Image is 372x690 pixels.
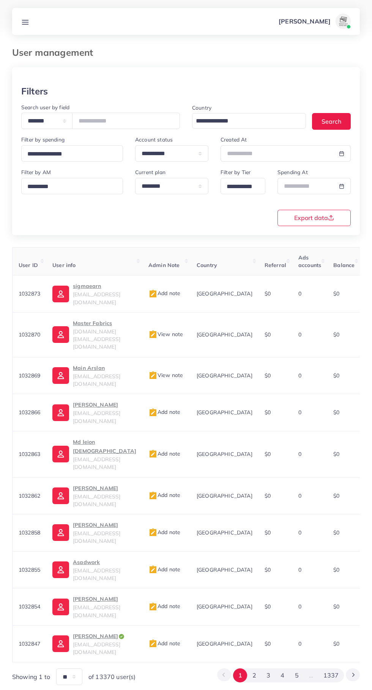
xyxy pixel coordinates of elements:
button: Go to page 2 [247,668,261,682]
a: Main Arslan[EMAIL_ADDRESS][DOMAIN_NAME] [52,363,136,388]
span: $0 [333,640,339,647]
span: 1032847 [19,640,40,647]
button: Go to page 4 [276,668,290,682]
button: Go to page 5 [290,668,304,682]
a: [PERSON_NAME][EMAIL_ADDRESS][DOMAIN_NAME] [52,520,136,545]
ul: Pagination [217,668,360,682]
img: admin_note.cdd0b510.svg [148,371,158,380]
span: [EMAIL_ADDRESS][DOMAIN_NAME] [73,291,120,305]
span: Add note [148,409,180,415]
img: admin_note.cdd0b510.svg [148,289,158,299]
input: Search for option [25,181,113,193]
span: 1032854 [19,603,40,610]
input: Search for option [224,181,255,193]
img: ic-user-info.36bf1079.svg [52,404,69,421]
span: [GEOGRAPHIC_DATA] [197,566,252,573]
span: 0 [298,566,301,573]
input: Search for option [193,115,296,127]
button: Go to next page [346,668,360,681]
img: ic-user-info.36bf1079.svg [52,286,69,302]
span: $0 [265,566,271,573]
span: Add note [148,603,180,610]
label: Account status [135,136,173,143]
p: [PERSON_NAME] [73,400,136,409]
span: $0 [265,372,271,379]
a: sigmaearn[EMAIL_ADDRESS][DOMAIN_NAME] [52,281,136,306]
span: View note [148,331,183,338]
span: Showing 1 to [12,673,50,681]
span: User ID [19,262,38,269]
span: $0 [333,331,339,338]
span: Country [197,262,217,269]
span: [DOMAIN_NAME][EMAIL_ADDRESS][DOMAIN_NAME] [73,328,120,351]
span: [EMAIL_ADDRESS][DOMAIN_NAME] [73,373,120,387]
label: Filter by spending [21,136,65,143]
label: Country [192,104,211,112]
span: $0 [333,290,339,297]
h3: User management [12,47,99,58]
button: Go to page 1337 [318,668,344,682]
span: [EMAIL_ADDRESS][DOMAIN_NAME] [73,604,120,618]
span: [EMAIL_ADDRESS][DOMAIN_NAME] [73,456,120,470]
span: Export data [294,215,334,221]
input: Search for option [25,148,113,160]
span: [GEOGRAPHIC_DATA] [197,529,252,536]
img: admin_note.cdd0b510.svg [148,491,158,500]
span: $0 [333,492,339,499]
span: $0 [265,492,271,499]
p: [PERSON_NAME] [73,520,136,530]
span: 1032862 [19,492,40,499]
div: Search for option [21,178,123,194]
img: admin_note.cdd0b510.svg [148,565,158,574]
span: 1032863 [19,451,40,457]
img: admin_note.cdd0b510.svg [148,450,158,459]
span: $0 [265,451,271,457]
span: of 13370 user(s) [88,673,136,681]
span: Balance [333,262,355,269]
a: [PERSON_NAME][EMAIL_ADDRESS][DOMAIN_NAME] [52,484,136,508]
a: Master Fabrics[DOMAIN_NAME][EMAIL_ADDRESS][DOMAIN_NAME] [52,319,136,351]
a: [PERSON_NAME][EMAIL_ADDRESS][DOMAIN_NAME] [52,594,136,619]
img: ic-user-info.36bf1079.svg [52,326,69,343]
span: View note [148,372,183,379]
img: ic-user-info.36bf1079.svg [52,524,69,541]
span: Add note [148,290,180,297]
label: Created At [221,136,247,143]
img: avatar [336,14,351,29]
span: $0 [333,566,339,573]
span: [EMAIL_ADDRESS][DOMAIN_NAME] [73,567,120,582]
p: Main Arslan [73,363,136,373]
h3: Filters [21,86,48,97]
label: Search user by field [21,104,69,111]
img: admin_note.cdd0b510.svg [148,528,158,537]
p: [PERSON_NAME] [73,632,136,641]
img: admin_note.cdd0b510.svg [148,330,158,339]
p: Md leion [DEMOGRAPHIC_DATA] [73,437,136,456]
a: Asadwork[EMAIL_ADDRESS][DOMAIN_NAME] [52,558,136,582]
a: [PERSON_NAME][EMAIL_ADDRESS][DOMAIN_NAME] [52,400,136,425]
span: Add note [148,529,180,536]
span: [GEOGRAPHIC_DATA] [197,603,252,610]
div: Search for option [21,145,123,162]
span: [GEOGRAPHIC_DATA] [197,640,252,647]
span: [EMAIL_ADDRESS][DOMAIN_NAME] [73,641,120,655]
img: ic-user-info.36bf1079.svg [52,635,69,652]
span: [GEOGRAPHIC_DATA] [197,451,252,457]
label: Filter by Tier [221,168,251,176]
span: Add note [148,640,180,647]
img: ic-user-info.36bf1079.svg [52,599,69,615]
span: $0 [333,372,339,379]
p: sigmaearn [73,281,136,291]
div: Search for option [221,178,265,194]
span: 0 [298,529,301,536]
p: [PERSON_NAME] [279,17,331,26]
a: [PERSON_NAME][EMAIL_ADDRESS][DOMAIN_NAME] [52,632,136,656]
span: Add note [148,566,180,573]
span: $0 [333,529,339,536]
span: [GEOGRAPHIC_DATA] [197,331,252,338]
span: [GEOGRAPHIC_DATA] [197,290,252,297]
span: [GEOGRAPHIC_DATA] [197,409,252,416]
a: Md leion [DEMOGRAPHIC_DATA][EMAIL_ADDRESS][DOMAIN_NAME] [52,437,136,471]
span: [GEOGRAPHIC_DATA] [197,372,252,379]
p: [PERSON_NAME] [73,484,136,493]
